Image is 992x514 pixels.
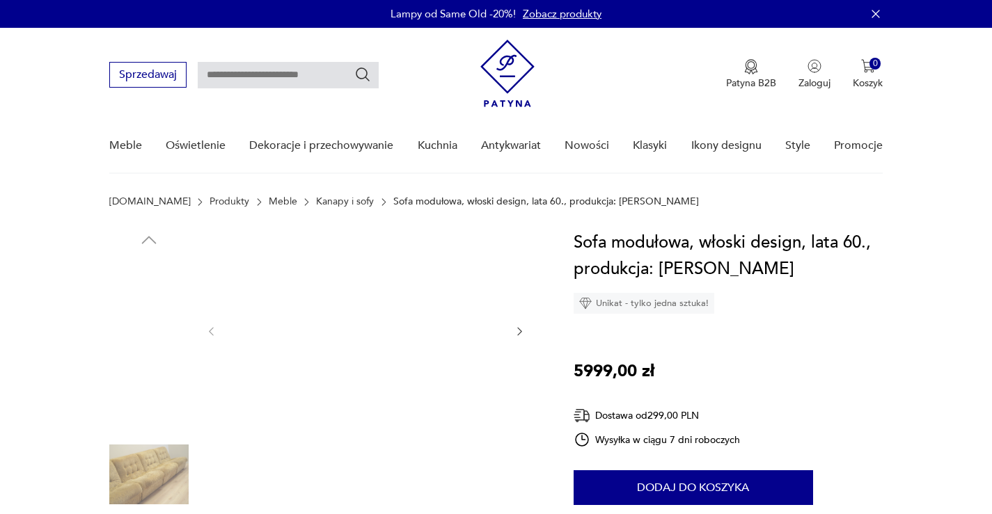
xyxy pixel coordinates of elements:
img: Ikona dostawy [574,407,590,424]
a: Nowości [565,119,609,172]
a: Meble [109,119,142,172]
a: Oświetlenie [166,119,226,172]
a: Kuchnia [418,119,457,172]
p: Zaloguj [798,77,830,90]
a: Antykwariat [481,119,541,172]
p: Lampy od Same Old -20%! [391,7,516,21]
img: Zdjęcie produktu Sofa modułowa, włoski design, lata 60., produkcja: Włochy [109,435,189,514]
a: Zobacz produkty [523,7,601,21]
div: Unikat - tylko jedna sztuka! [574,293,714,314]
button: 0Koszyk [853,59,883,90]
img: Ikona medalu [744,59,758,74]
a: Ikony designu [691,119,762,172]
img: Ikona diamentu [579,297,592,310]
h1: Sofa modułowa, włoski design, lata 60., produkcja: [PERSON_NAME] [574,230,883,282]
button: Patyna B2B [726,59,776,90]
button: Dodaj do koszyka [574,470,813,505]
img: Patyna - sklep z meblami i dekoracjami vintage [480,40,535,107]
a: Dekoracje i przechowywanie [249,119,393,172]
p: Koszyk [853,77,883,90]
button: Szukaj [354,66,371,83]
button: Sprzedawaj [109,62,187,88]
img: Zdjęcie produktu Sofa modułowa, włoski design, lata 60., produkcja: Włochy [231,230,500,431]
button: Zaloguj [798,59,830,90]
a: Ikona medaluPatyna B2B [726,59,776,90]
img: Ikona koszyka [861,59,875,73]
a: Produkty [210,196,249,207]
a: Style [785,119,810,172]
a: Promocje [834,119,883,172]
a: Meble [269,196,297,207]
img: Zdjęcie produktu Sofa modułowa, włoski design, lata 60., produkcja: Włochy [109,346,189,426]
div: 0 [869,58,881,70]
a: [DOMAIN_NAME] [109,196,191,207]
p: Sofa modułowa, włoski design, lata 60., produkcja: [PERSON_NAME] [393,196,699,207]
p: Patyna B2B [726,77,776,90]
a: Sprzedawaj [109,71,187,81]
p: 5999,00 zł [574,358,654,385]
img: Ikonka użytkownika [808,59,821,73]
img: Zdjęcie produktu Sofa modułowa, włoski design, lata 60., produkcja: Włochy [109,257,189,337]
a: Kanapy i sofy [316,196,374,207]
div: Dostawa od 299,00 PLN [574,407,741,424]
div: Wysyłka w ciągu 7 dni roboczych [574,431,741,448]
a: Klasyki [633,119,667,172]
